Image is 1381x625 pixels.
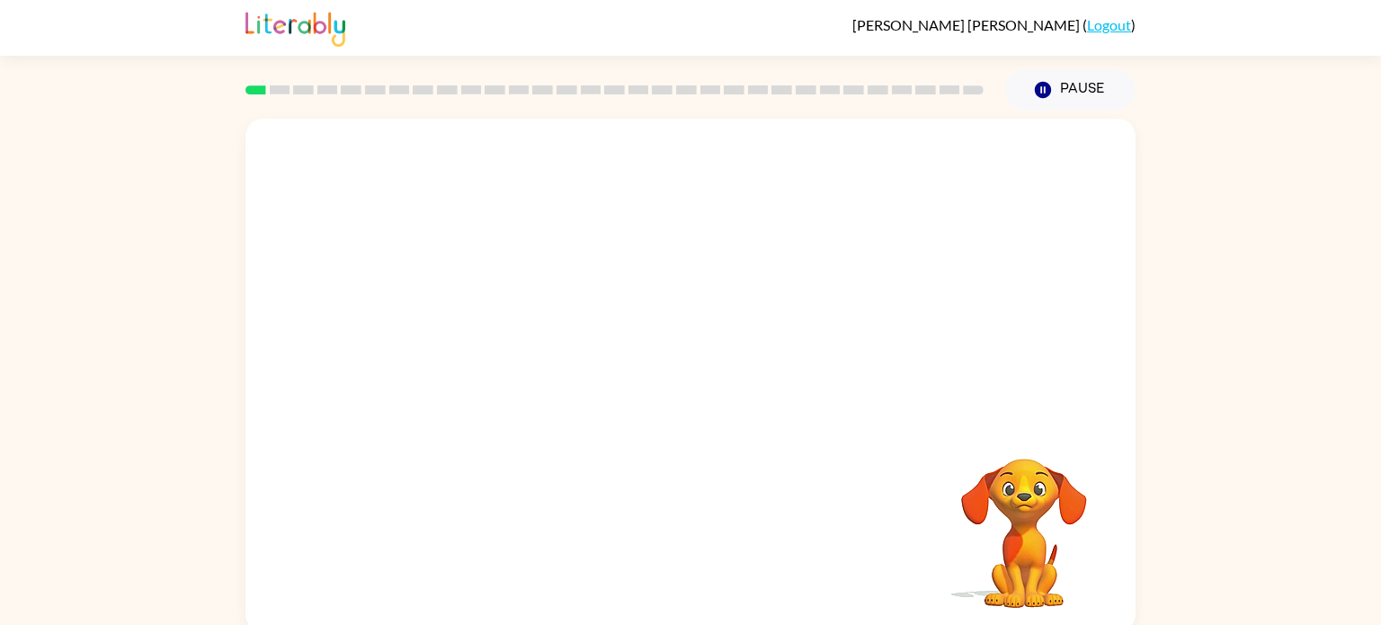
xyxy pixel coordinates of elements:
[934,431,1114,611] video: Your browser must support playing .mp4 files to use Literably. Please try using another browser.
[852,16,1083,33] span: [PERSON_NAME] [PERSON_NAME]
[245,7,345,47] img: Literably
[852,16,1136,33] div: ( )
[1005,69,1136,111] button: Pause
[1087,16,1131,33] a: Logout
